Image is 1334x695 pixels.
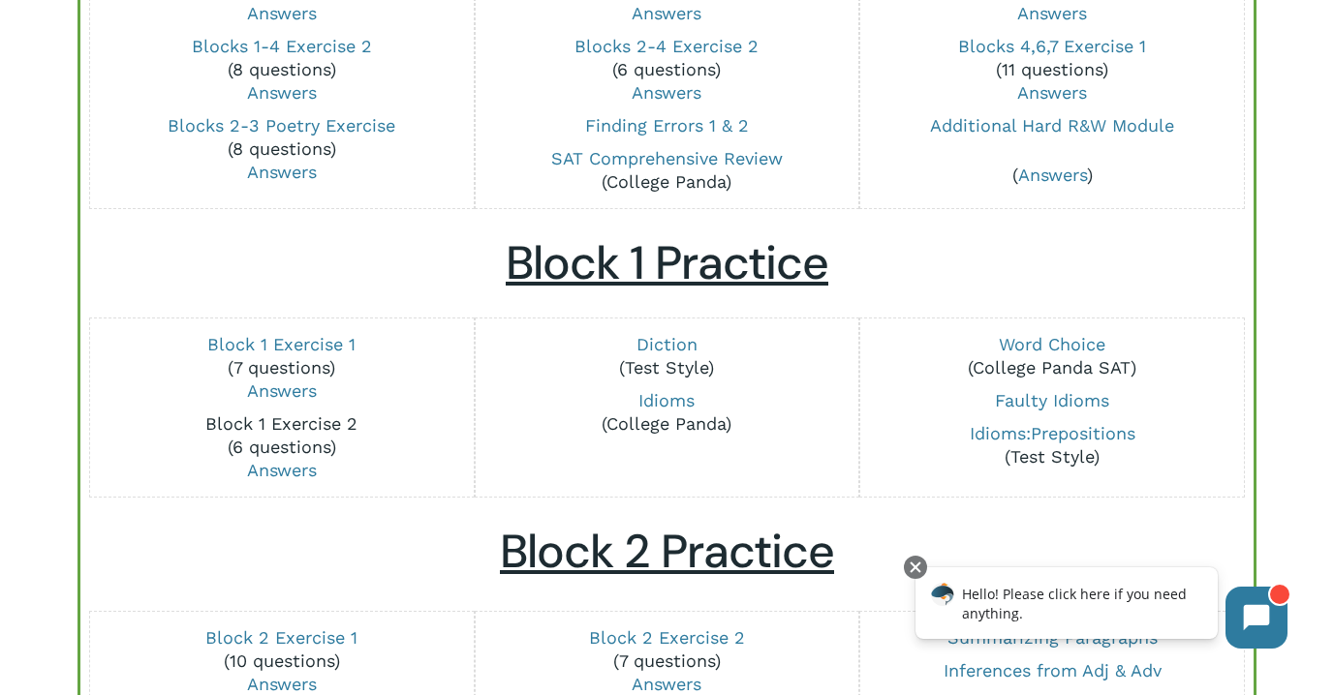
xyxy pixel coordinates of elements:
a: Answers [1017,3,1087,23]
p: (7 questions) [101,333,461,403]
a: Blocks 2-3 Poetry Exercise [168,115,395,136]
p: (College Panda SAT) [872,333,1232,379]
a: Word Choice [999,334,1105,354]
a: Answers [1017,82,1087,103]
a: Answers [632,82,701,103]
a: Inferences from Adj & Adv [944,660,1162,680]
iframe: Chatbot [895,552,1307,668]
a: SAT Comprehensive Review [551,148,783,168]
a: Answers [247,3,317,23]
a: Answers [247,674,317,694]
a: Block 1 Exercise 1 [207,334,356,354]
a: Answers [247,460,317,480]
a: Idioms [638,390,695,410]
a: Block 2 Exercise 1 [205,627,357,648]
a: Additional Hard R&W Module [930,115,1174,136]
p: (Test Style) [486,333,847,379]
p: (6 questions) [101,412,461,482]
a: Finding Errors 1 & 2 [585,115,749,136]
p: (College Panda) [486,147,847,194]
a: Answers [632,674,701,694]
p: (Test Style) [872,422,1232,468]
p: (6 questions) [486,35,847,105]
p: (11 questions) [872,35,1232,105]
a: Idioms:Prepositions [970,423,1135,443]
a: Faulty Idioms [995,390,1109,410]
a: Blocks 1-4 Exercise 2 [192,36,372,56]
u: Block 2 Practice [500,521,834,582]
a: Diction [636,334,698,354]
a: Answers [247,380,317,401]
p: ( ) [872,164,1232,187]
a: Block 2 Exercise 2 [589,627,745,648]
a: Answers [632,3,701,23]
a: Answers [247,162,317,182]
a: Answers [247,82,317,103]
a: Answers [1018,165,1087,185]
u: Block 1 Practice [506,232,828,293]
p: (8 questions) [101,114,461,184]
a: Blocks 4,6,7 Exercise 1 [958,36,1146,56]
p: (8 questions) [101,35,461,105]
p: (College Panda) [486,389,847,436]
a: Blocks 2-4 Exercise 2 [574,36,759,56]
a: Block 1 Exercise 2 [205,413,357,434]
